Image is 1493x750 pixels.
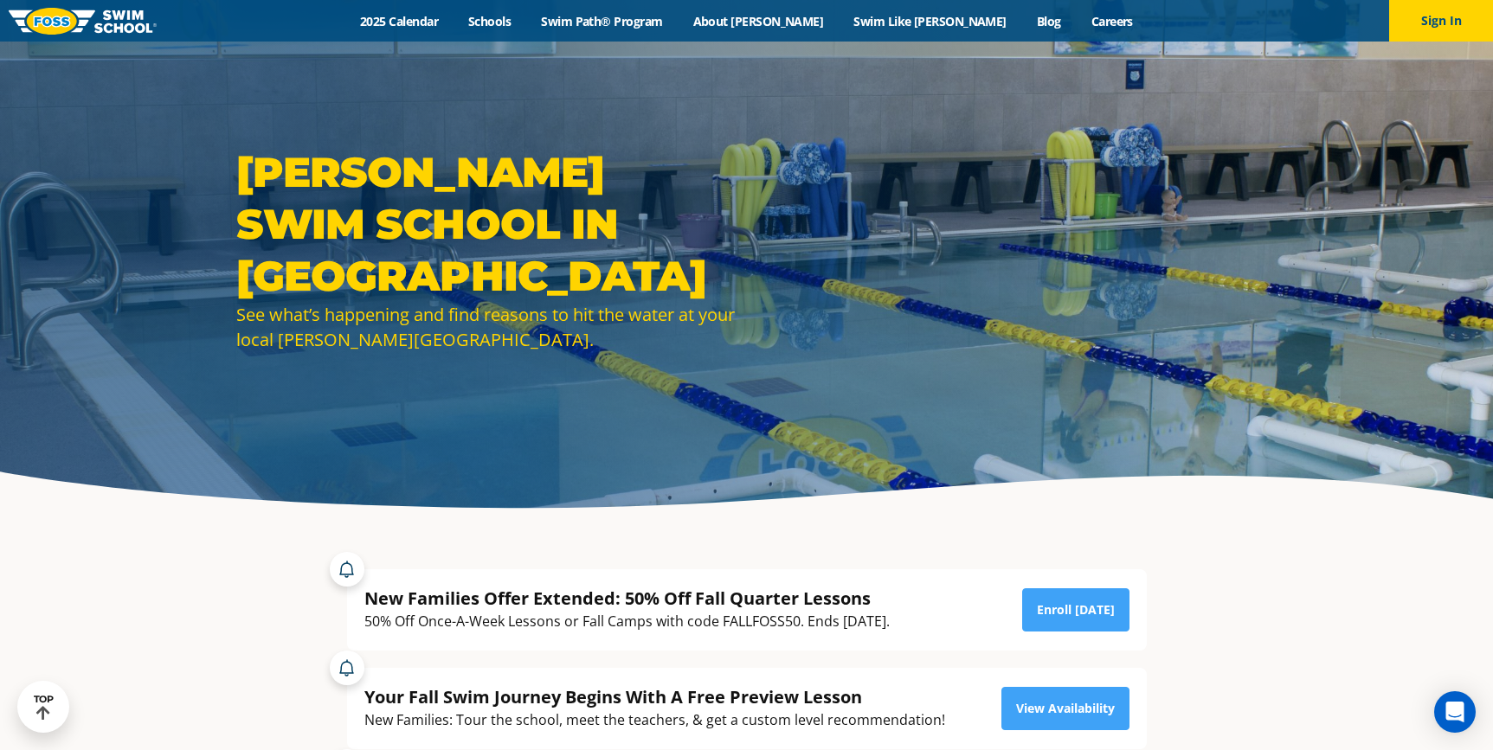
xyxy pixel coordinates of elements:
[1021,13,1076,29] a: Blog
[1001,687,1129,730] a: View Availability
[526,13,678,29] a: Swim Path® Program
[839,13,1022,29] a: Swim Like [PERSON_NAME]
[364,610,890,633] div: 50% Off Once-A-Week Lessons or Fall Camps with code FALLFOSS50. Ends [DATE].
[236,146,738,302] h1: [PERSON_NAME] Swim School in [GEOGRAPHIC_DATA]
[1434,691,1476,733] div: Open Intercom Messenger
[364,685,945,708] div: Your Fall Swim Journey Begins With A Free Preview Lesson
[1022,588,1129,631] a: Enroll [DATE]
[678,13,839,29] a: About [PERSON_NAME]
[364,708,945,732] div: New Families: Tour the school, meet the teachers, & get a custom level recommendation!
[9,8,157,35] img: FOSS Swim School Logo
[364,587,890,610] div: New Families Offer Extended: 50% Off Fall Quarter Lessons
[34,694,54,721] div: TOP
[1076,13,1148,29] a: Careers
[345,13,454,29] a: 2025 Calendar
[454,13,526,29] a: Schools
[236,302,738,352] div: See what’s happening and find reasons to hit the water at your local [PERSON_NAME][GEOGRAPHIC_DATA].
